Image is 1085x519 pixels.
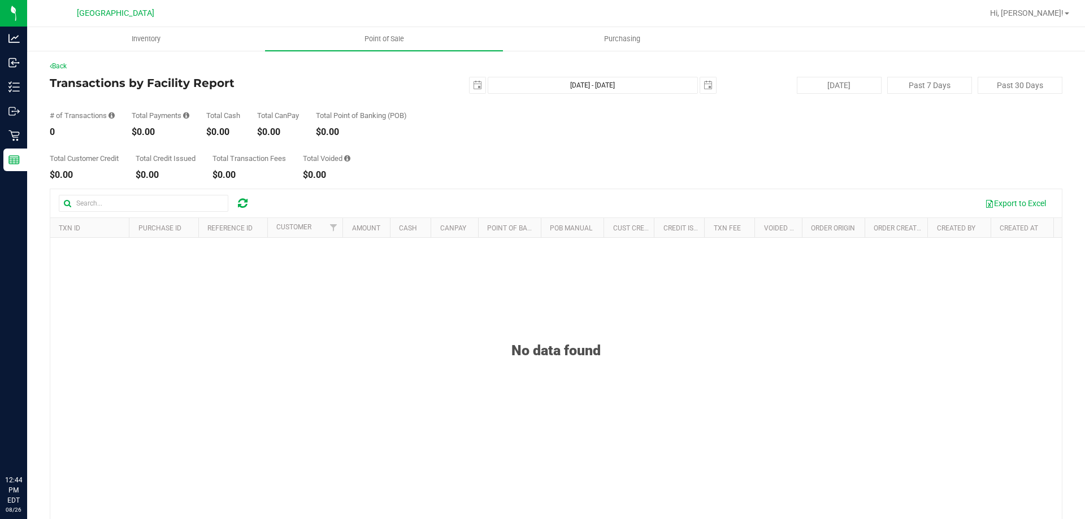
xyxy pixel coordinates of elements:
[316,112,407,119] div: Total Point of Banking (POB)
[136,155,196,162] div: Total Credit Issued
[303,171,350,180] div: $0.00
[50,314,1062,359] div: No data found
[550,224,592,232] a: POB Manual
[276,223,311,231] a: Customer
[108,112,115,119] i: Count of all successful payment transactions, possibly including voids, refunds, and cash-back fr...
[440,224,466,232] a: CanPay
[8,81,20,93] inline-svg: Inventory
[349,34,419,44] span: Point of Sale
[589,34,656,44] span: Purchasing
[59,195,228,212] input: Search...
[1000,224,1038,232] a: Created At
[50,155,119,162] div: Total Customer Credit
[8,154,20,165] inline-svg: Reports
[663,224,710,232] a: Credit Issued
[212,171,286,180] div: $0.00
[613,224,654,232] a: Cust Credit
[59,224,80,232] a: TXN ID
[990,8,1064,18] span: Hi, [PERSON_NAME]!
[77,8,154,18] span: [GEOGRAPHIC_DATA]
[324,218,342,237] a: Filter
[399,224,417,232] a: Cash
[978,194,1053,213] button: Export to Excel
[5,505,22,514] p: 08/26
[503,27,741,51] a: Purchasing
[352,224,380,232] a: Amount
[50,77,387,89] h4: Transactions by Facility Report
[811,224,855,232] a: Order Origin
[8,33,20,44] inline-svg: Analytics
[212,155,286,162] div: Total Transaction Fees
[316,128,407,137] div: $0.00
[207,224,253,232] a: Reference ID
[487,224,567,232] a: Point of Banking (POB)
[206,112,240,119] div: Total Cash
[132,112,189,119] div: Total Payments
[138,224,181,232] a: Purchase ID
[136,171,196,180] div: $0.00
[50,128,115,137] div: 0
[714,224,741,232] a: Txn Fee
[11,429,45,463] iframe: Resource center
[265,27,503,51] a: Point of Sale
[303,155,350,162] div: Total Voided
[874,224,935,232] a: Order Created By
[257,112,299,119] div: Total CanPay
[183,112,189,119] i: Sum of all successful, non-voided payment transaction amounts, excluding tips and transaction fees.
[116,34,176,44] span: Inventory
[978,77,1062,94] button: Past 30 Days
[8,130,20,141] inline-svg: Retail
[50,112,115,119] div: # of Transactions
[344,155,350,162] i: Sum of all voided payment transaction amounts, excluding tips and transaction fees.
[257,128,299,137] div: $0.00
[887,77,972,94] button: Past 7 Days
[470,77,485,93] span: select
[5,475,22,505] p: 12:44 PM EDT
[50,171,119,180] div: $0.00
[50,62,67,70] a: Back
[27,27,265,51] a: Inventory
[132,128,189,137] div: $0.00
[206,128,240,137] div: $0.00
[764,224,820,232] a: Voided Payment
[8,106,20,117] inline-svg: Outbound
[937,224,975,232] a: Created By
[700,77,716,93] span: select
[797,77,882,94] button: [DATE]
[8,57,20,68] inline-svg: Inbound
